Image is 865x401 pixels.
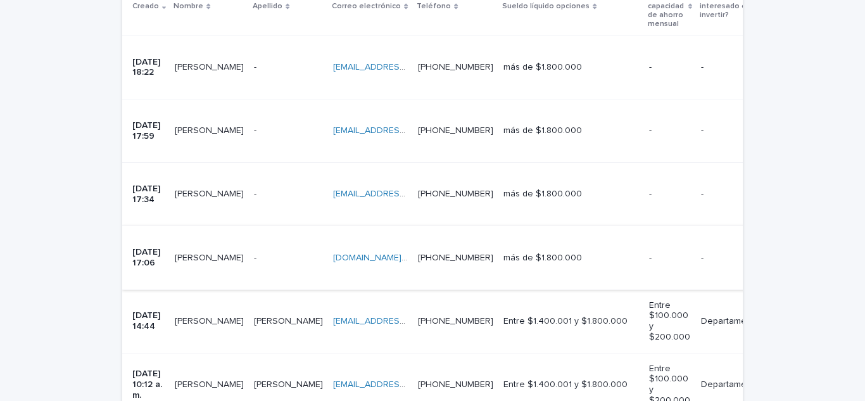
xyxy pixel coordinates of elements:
p: Héctor Omar Salgado Órdenes [175,250,246,264]
font: - [701,253,704,262]
a: [PHONE_NUMBER] [418,63,493,72]
font: - [701,189,704,198]
font: Creado [132,3,159,10]
font: más de $1.800.000 [503,189,582,198]
font: - [254,253,256,262]
font: - [649,253,652,262]
p: Patricio Hasbún [175,186,246,200]
font: - [649,63,652,72]
font: [DATE] 10:12 a. m. [132,369,165,400]
p: Alejandro Uribe [175,60,246,73]
font: [PERSON_NAME] [175,380,244,389]
a: [DOMAIN_NAME][EMAIL_ADDRESS][DOMAIN_NAME] [333,253,545,262]
font: - [701,126,704,135]
font: - [254,63,256,72]
a: [EMAIL_ADDRESS][DOMAIN_NAME] [333,380,476,389]
font: Entre $1.400.001 y $1.800.000 [503,380,628,389]
font: más de $1.800.000 [503,63,582,72]
font: Nombre [174,3,203,10]
font: [DATE] 17:34 [132,184,163,204]
a: [PHONE_NUMBER] [418,317,493,326]
a: [EMAIL_ADDRESS][DOMAIN_NAME] [333,317,476,326]
font: [DATE] 17:06 [132,248,163,267]
font: Entre $1.400.001 y $1.800.000 [503,317,628,326]
a: [PHONE_NUMBER] [418,253,493,262]
font: [DATE] 14:44 [132,311,163,331]
a: [EMAIL_ADDRESS][DOMAIN_NAME] [333,126,476,135]
a: [PHONE_NUMBER] [418,380,493,389]
font: [PERSON_NAME] [175,63,244,72]
a: [PHONE_NUMBER] [418,126,493,135]
a: [PHONE_NUMBER] [418,189,493,198]
font: [DATE] 18:22 [132,58,163,77]
font: - [254,126,256,135]
font: Departamentos [701,380,764,389]
font: más de $1.800.000 [503,253,582,262]
font: Departamentos [701,317,764,326]
font: Entre $100.000 y $200.000 [649,301,691,341]
a: [EMAIL_ADDRESS][DOMAIN_NAME] [333,189,476,198]
font: - [649,126,652,135]
font: Apellido [253,3,282,10]
font: - [701,63,704,72]
font: Correo electrónico [332,3,401,10]
font: [PERSON_NAME] [254,380,323,389]
font: - [254,189,256,198]
font: [PERSON_NAME] [175,253,244,262]
font: Teléfono [417,3,451,10]
font: más de $1.800.000 [503,126,582,135]
font: [DATE] 17:59 [132,121,163,141]
font: [PERSON_NAME] [175,126,244,135]
font: [PERSON_NAME] [254,317,323,326]
font: [PERSON_NAME] [175,189,244,198]
a: [EMAIL_ADDRESS][DOMAIN_NAME] [333,63,476,72]
font: [PERSON_NAME] [175,317,244,326]
font: Sueldo líquido opciones [502,3,590,10]
font: - [649,189,652,198]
